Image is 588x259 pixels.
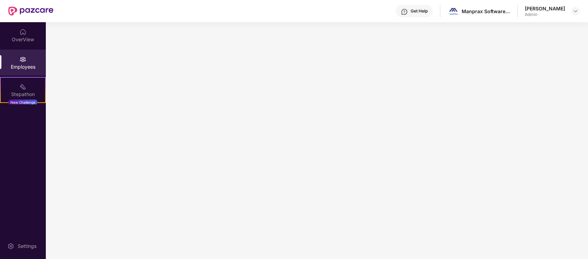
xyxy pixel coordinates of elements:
div: Settings [16,243,39,250]
img: mx%20logo%20(2).png [448,6,459,16]
div: Admin [525,12,565,17]
img: svg+xml;base64,PHN2ZyBpZD0iRHJvcGRvd24tMzJ4MzIiIHhtbG5zPSJodHRwOi8vd3d3LnczLm9yZy8yMDAwL3N2ZyIgd2... [573,8,578,14]
div: Get Help [411,8,428,14]
div: Manprax Software Llp [462,8,510,15]
img: svg+xml;base64,PHN2ZyB4bWxucz0iaHR0cDovL3d3dy53My5vcmcvMjAwMC9zdmciIHdpZHRoPSIyMSIgaGVpZ2h0PSIyMC... [19,83,26,90]
img: svg+xml;base64,PHN2ZyBpZD0iSG9tZSIgeG1sbnM9Imh0dHA6Ly93d3cudzMub3JnLzIwMDAvc3ZnIiB3aWR0aD0iMjAiIG... [19,28,26,35]
img: svg+xml;base64,PHN2ZyBpZD0iRW1wbG95ZWVzIiB4bWxucz0iaHR0cDovL3d3dy53My5vcmcvMjAwMC9zdmciIHdpZHRoPS... [19,56,26,63]
div: [PERSON_NAME] [525,5,565,12]
img: New Pazcare Logo [8,7,53,16]
div: Stepathon [1,91,45,98]
div: New Challenge [8,100,37,105]
img: svg+xml;base64,PHN2ZyBpZD0iU2V0dGluZy0yMHgyMCIgeG1sbnM9Imh0dHA6Ly93d3cudzMub3JnLzIwMDAvc3ZnIiB3aW... [7,243,14,250]
img: svg+xml;base64,PHN2ZyBpZD0iSGVscC0zMngzMiIgeG1sbnM9Imh0dHA6Ly93d3cudzMub3JnLzIwMDAvc3ZnIiB3aWR0aD... [401,8,408,15]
